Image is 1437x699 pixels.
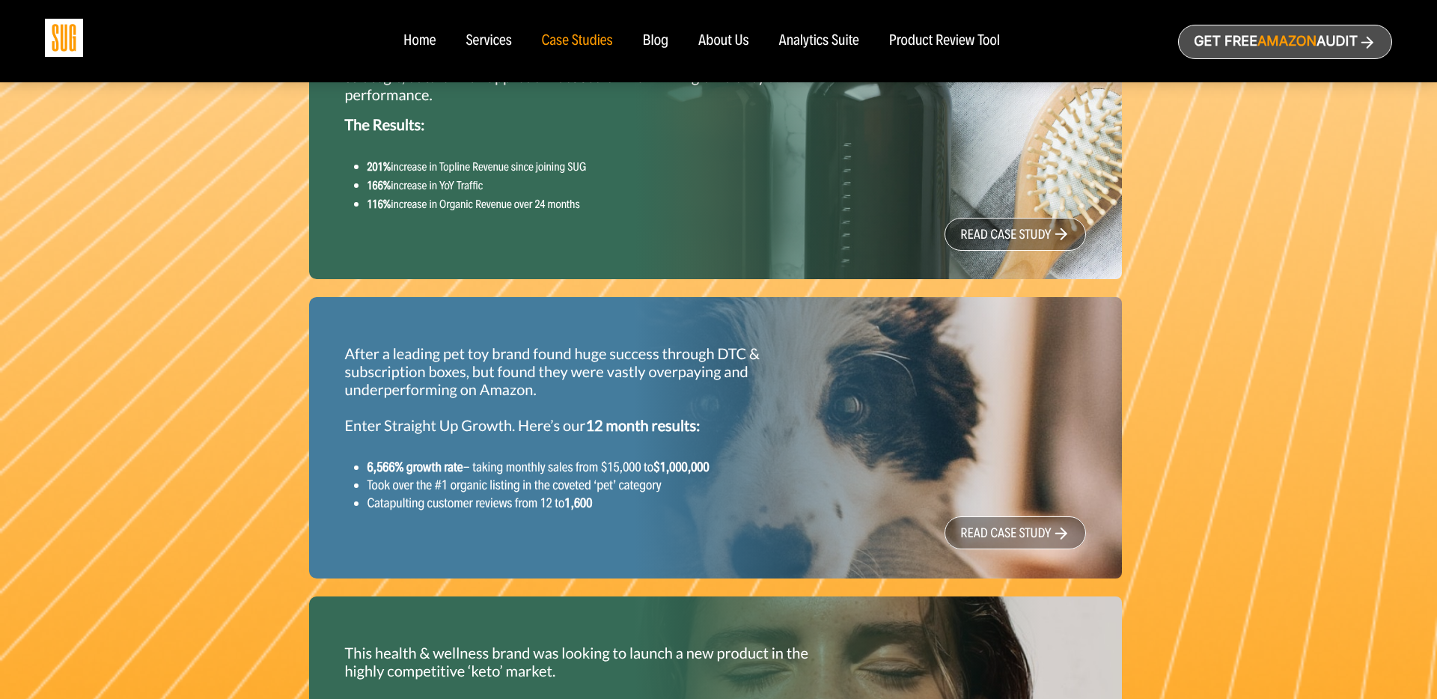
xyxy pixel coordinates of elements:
a: Get freeAmazonAudit [1178,25,1392,59]
small: increase in Topline Revenue since joining SUG [367,159,587,174]
a: Analytics Suite [779,33,859,49]
p: After a leading pet toy brand found huge success through DTC & subscription boxes, but found they... [345,345,832,435]
li: Took over the #1 organic listing in the coveted ‘pet’ category [367,476,832,494]
a: Services [466,33,511,49]
small: increase in Organic Revenue over 24 months [367,197,580,211]
strong: 6,566% growth rate [367,459,463,475]
small: increase in YoY Traffic [367,178,483,192]
strong: 201% [367,159,391,174]
strong: The Results: [345,116,425,134]
strong: 116% [367,197,391,211]
img: Sug [45,19,83,57]
strong: 166% [367,178,391,192]
a: read case study [945,218,1085,251]
strong: 1,600 [564,495,592,511]
li: - taking monthly sales from $15,000 to [367,458,832,476]
span: Amazon [1257,34,1317,49]
strong: 12 month results: [585,417,700,435]
a: About Us [698,33,749,49]
a: Blog [643,33,669,49]
a: Product Review Tool [889,33,1000,49]
a: read case study [945,516,1085,549]
a: Case Studies [542,33,613,49]
a: Home [403,33,436,49]
li: Catapulting customer reviews from 12 to [367,494,832,512]
strong: $1,000,000 [653,459,710,475]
